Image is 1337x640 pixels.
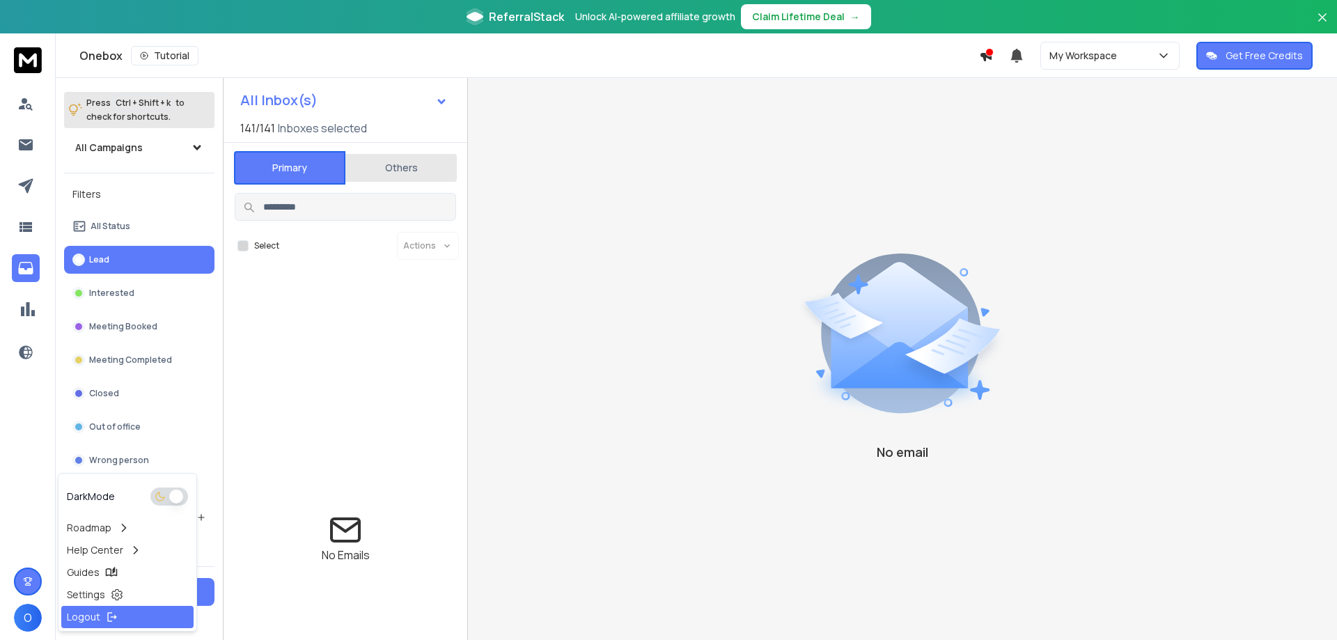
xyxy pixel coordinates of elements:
p: Unlock AI-powered affiliate growth [575,10,735,24]
h1: All Campaigns [75,141,143,155]
button: All Campaigns [64,134,214,162]
p: Get Free Credits [1226,49,1303,63]
button: Close banner [1313,8,1331,42]
label: Select [254,240,279,251]
button: Closed [64,380,214,407]
span: → [850,10,860,24]
button: O [14,604,42,632]
h3: Filters [64,185,214,204]
h3: Inboxes selected [278,120,367,136]
button: Lead [64,246,214,274]
button: Tutorial [131,46,198,65]
p: Press to check for shortcuts. [86,96,185,124]
p: Meeting Booked [89,321,157,332]
p: Dark Mode [67,490,115,504]
p: Roadmap [67,521,111,535]
span: Ctrl + Shift + k [114,95,173,111]
button: Meeting Completed [64,346,214,374]
button: Primary [234,151,345,185]
p: Logout [67,610,100,624]
p: Closed [89,388,119,399]
p: Lead [89,254,109,265]
span: ReferralStack [489,8,564,25]
p: No email [877,442,928,462]
p: Wrong person [89,455,149,466]
a: Roadmap [61,517,194,539]
span: 141 / 141 [240,120,275,136]
button: Interested [64,279,214,307]
a: Help Center [61,539,194,561]
button: Others [345,153,457,183]
button: Out of office [64,413,214,441]
button: Meeting Booked [64,313,214,341]
p: All Status [91,221,130,232]
button: Get Free Credits [1196,42,1313,70]
button: All Status [64,212,214,240]
p: Help Center [67,543,123,557]
a: Settings [61,584,194,606]
a: Guides [61,561,194,584]
div: Onebox [79,46,979,65]
h1: All Inbox(s) [240,93,318,107]
p: Out of office [89,421,141,432]
p: No Emails [322,547,370,563]
p: My Workspace [1049,49,1123,63]
p: Meeting Completed [89,354,172,366]
p: Guides [67,565,100,579]
p: Interested [89,288,134,299]
p: Settings [67,588,105,602]
button: Claim Lifetime Deal→ [741,4,871,29]
button: All Inbox(s) [229,86,459,114]
button: Wrong person [64,446,214,474]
